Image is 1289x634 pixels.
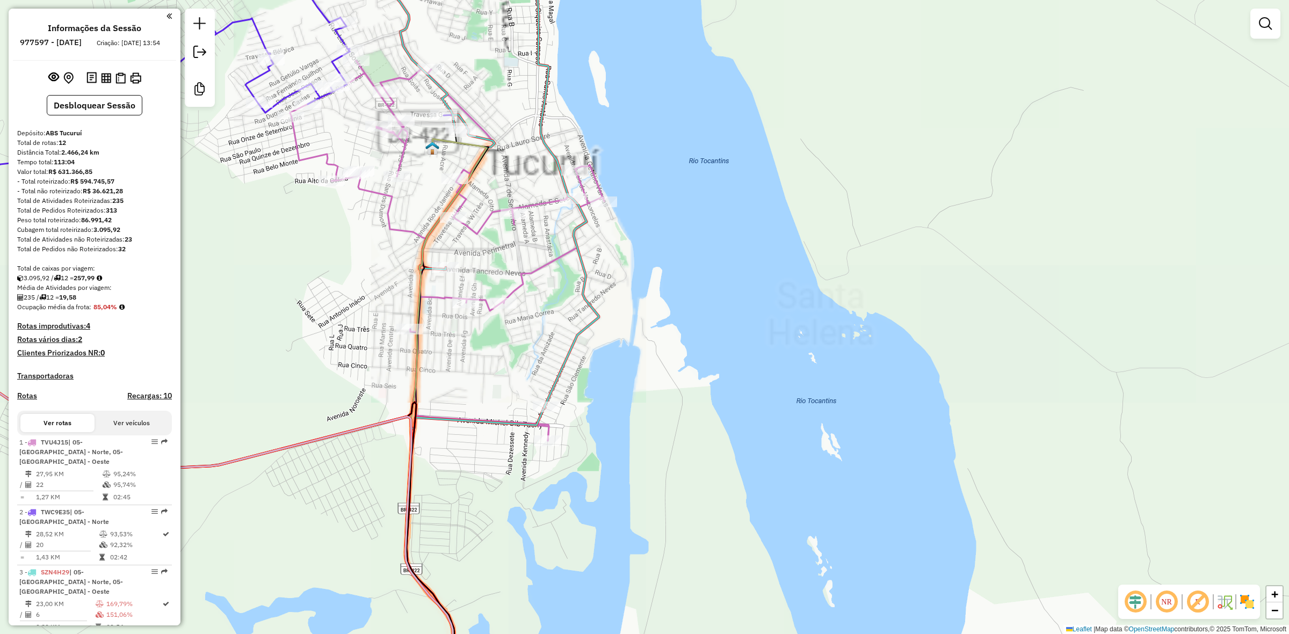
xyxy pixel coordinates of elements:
i: % de utilização do peso [103,471,111,477]
button: Imprimir Rotas [128,70,143,86]
i: Cubagem total roteirizado [17,275,24,281]
td: 1,43 KM [35,552,99,563]
em: Opções [151,508,158,515]
td: = [19,552,25,563]
td: 02:42 [110,552,162,563]
h4: Recargas: 10 [127,391,172,400]
td: / [19,609,25,620]
a: Zoom in [1266,586,1283,602]
i: Distância Total [25,531,32,537]
td: 27,95 KM [35,469,102,479]
div: Média de Atividades por viagem: [17,283,172,293]
div: Valor total: [17,167,172,177]
i: % de utilização da cubagem [99,542,107,548]
span: 1 - [19,438,123,465]
span: Exibir rótulo [1185,589,1211,615]
i: % de utilização da cubagem [103,482,111,488]
strong: 85,04% [93,303,117,311]
strong: 313 [106,206,117,214]
img: APOIO FAD - TUCURUÍ [425,141,439,155]
span: SZN4H29 [41,568,69,576]
strong: R$ 631.366,85 [48,167,92,176]
div: Distância Total: [17,148,172,157]
i: Total de Atividades [25,611,32,618]
strong: 257,99 [74,274,95,282]
em: Rota exportada [161,439,168,445]
i: Meta Caixas/viagem: 1,00 Diferença: 256,99 [97,275,102,281]
div: Total de Pedidos não Roteirizados: [17,244,172,254]
a: Zoom out [1266,602,1283,618]
td: 28,52 KM [35,529,99,540]
i: Total de Atividades [17,294,24,301]
a: Exibir filtros [1255,13,1276,34]
td: / [19,540,25,550]
strong: 235 [112,196,124,205]
div: Total de caixas por viagem: [17,264,172,273]
strong: 4 [86,321,90,331]
strong: 19,58 [59,293,76,301]
i: Tempo total em rota [99,554,105,560]
strong: 0 [100,348,105,358]
a: Exportar sessão [189,41,211,65]
span: 3 - [19,568,123,595]
em: Rota exportada [161,508,168,515]
td: 151,06% [106,609,162,620]
div: Map data © contributors,© 2025 TomTom, Microsoft [1063,625,1289,634]
td: 93,53% [110,529,162,540]
i: Rota otimizada [163,601,169,607]
td: 92,32% [110,540,162,550]
button: Centralizar mapa no depósito ou ponto de apoio [61,70,76,86]
span: Ocupação média da frota: [17,303,91,311]
a: Clique aqui para minimizar o painel [166,10,172,22]
span: − [1271,603,1278,617]
a: Rotas [17,391,37,400]
a: Nova sessão e pesquisa [189,13,211,37]
td: 03:54 [106,622,162,632]
a: Criar modelo [189,78,211,103]
img: Fluxo de ruas [1216,593,1233,610]
span: Ocultar NR [1154,589,1179,615]
strong: R$ 594.745,57 [70,177,114,185]
strong: 2.466,24 km [61,148,99,156]
em: Opções [151,439,158,445]
strong: 12 [59,139,66,147]
i: Tempo total em rota [96,624,101,630]
i: % de utilização do peso [99,531,107,537]
td: 20 [35,540,99,550]
span: TVU4J15 [41,438,68,446]
td: = [19,492,25,502]
i: Total de Atividades [25,482,32,488]
i: Total de rotas [54,275,61,281]
i: Distância Total [25,601,32,607]
em: Opções [151,569,158,575]
button: Logs desbloquear sessão [84,70,99,86]
button: Ver veículos [95,414,169,432]
strong: 2 [78,334,82,344]
span: | [1094,625,1095,633]
strong: 113:04 [54,158,75,166]
span: TWC9E35 [41,508,70,516]
h6: 977597 - [DATE] [20,38,82,47]
i: Distância Total [25,471,32,477]
span: | 05- [GEOGRAPHIC_DATA] - Norte, 05- [GEOGRAPHIC_DATA] - Oeste [19,438,123,465]
div: 235 / 12 = [17,293,172,302]
div: Total de rotas: [17,138,172,148]
td: / [19,479,25,490]
span: 2 - [19,508,109,526]
div: Tempo total: [17,157,172,167]
h4: Informações da Sessão [48,23,141,33]
h4: Rotas improdutivas: [17,322,172,331]
button: Exibir sessão original [46,69,61,86]
a: Leaflet [1066,625,1092,633]
img: Exibir/Ocultar setores [1239,593,1256,610]
div: Depósito: [17,128,172,138]
div: Total de Pedidos Roteirizados: [17,206,172,215]
td: 23,00 KM [35,599,95,609]
td: 169,79% [106,599,162,609]
div: Cubagem total roteirizado: [17,225,172,235]
td: 3,83 KM [35,622,95,632]
button: Desbloquear Sessão [47,95,142,115]
strong: ABS Tucuruí [46,129,82,137]
i: Tempo total em rota [103,494,108,500]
